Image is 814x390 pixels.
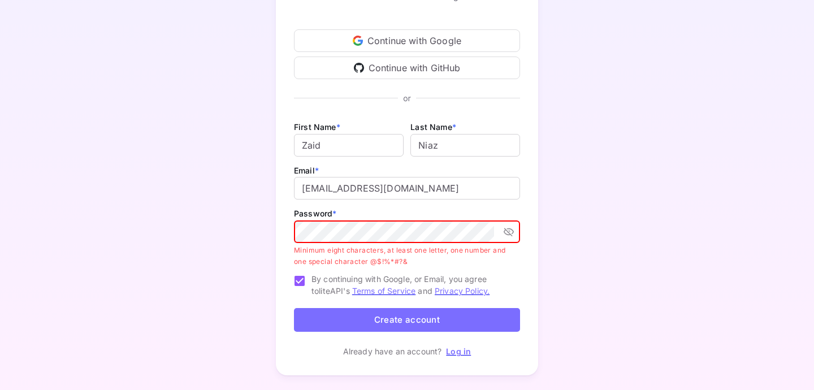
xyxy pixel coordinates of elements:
button: toggle password visibility [499,222,519,242]
label: Email [294,166,319,175]
input: Doe [410,134,520,157]
div: Continue with GitHub [294,57,520,79]
span: By continuing with Google, or Email, you agree to liteAPI's and [311,273,511,297]
a: Privacy Policy. [435,286,490,296]
a: Terms of Service [352,286,415,296]
p: Minimum eight characters, at least one letter, one number and one special character @$!%*#?& [294,245,512,267]
div: Continue with Google [294,29,520,52]
label: Password [294,209,336,218]
input: johndoe@gmail.com [294,177,520,200]
label: First Name [294,122,340,132]
p: Already have an account? [343,345,442,357]
button: Create account [294,308,520,332]
input: John [294,134,404,157]
a: Log in [446,346,471,356]
label: Last Name [410,122,456,132]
